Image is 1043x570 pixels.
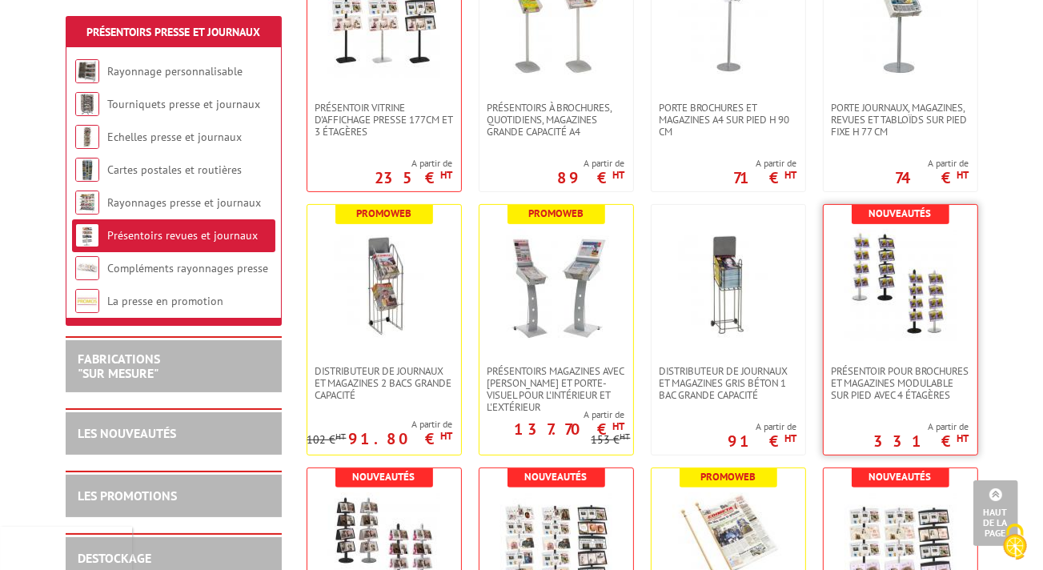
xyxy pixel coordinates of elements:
p: 331 € [874,436,969,446]
img: Présentoirs Magazines avec capot et porte-visuel pour l'intérieur et l'extérieur [500,229,612,341]
p: 91.80 € [349,434,453,444]
img: Rayonnages presse et journaux [75,191,99,215]
span: A partir de [558,157,625,170]
img: Rayonnage personnalisable [75,59,99,83]
img: La presse en promotion [75,289,99,313]
button: Cookies (fenêtre modale) [987,516,1043,570]
a: Présentoir vitrine d'affichage presse 177cm et 3 étagères [307,102,461,138]
span: A partir de [874,420,969,433]
b: Nouveautés [353,470,415,484]
b: Promoweb [356,207,411,220]
sup: HT [957,168,969,182]
b: Nouveautés [869,470,932,484]
a: La presse en promotion [107,294,223,308]
b: Promoweb [700,470,756,484]
img: DISTRIBUTEUR DE JOURNAUX ET MAGAZINES GRIS Béton 1 BAC GRANDE CAPACITÉ [672,229,784,341]
img: présentoir pour brochures et magazines modulable sur pied avec 4 étagères [844,229,957,341]
sup: HT [785,432,797,445]
a: FABRICATIONS"Sur Mesure" [78,351,160,381]
span: A partir de [479,408,625,421]
p: 153 € [592,434,631,446]
span: Distributeur de journaux et magazines 2 bacs grande capacité [315,365,453,401]
span: présentoir pour brochures et magazines modulable sur pied avec 4 étagères [832,365,969,401]
sup: HT [620,431,631,442]
a: Tourniquets presse et journaux [107,97,260,111]
span: Porte Journaux, Magazines, Revues et Tabloïds sur pied fixe H 77 cm [832,102,969,138]
b: Nouveautés [869,207,932,220]
span: Présentoirs à brochures, quotidiens, magazines grande capacité A4 [487,102,625,138]
sup: HT [785,168,797,182]
span: Porte brochures et magazines A4 sur pied H 90 cm [660,102,797,138]
span: DISTRIBUTEUR DE JOURNAUX ET MAGAZINES GRIS Béton 1 BAC GRANDE CAPACITÉ [660,365,797,401]
a: Echelles presse et journaux [107,130,242,144]
img: Cartes postales et routières [75,158,99,182]
a: Présentoirs Presse et Journaux [86,25,260,39]
sup: HT [441,168,453,182]
span: Présentoir vitrine d'affichage presse 177cm et 3 étagères [315,102,453,138]
p: 71 € [734,173,797,183]
a: Porte brochures et magazines A4 sur pied H 90 cm [652,102,805,138]
a: Haut de la page [973,480,1018,546]
sup: HT [441,429,453,443]
img: Echelles presse et journaux [75,125,99,149]
a: LES NOUVEAUTÉS [78,425,176,441]
img: Présentoirs revues et journaux [75,223,99,247]
a: Distributeur de journaux et magazines 2 bacs grande capacité [307,365,461,401]
sup: HT [613,419,625,433]
span: Présentoirs Magazines avec [PERSON_NAME] et porte-visuel pour l'intérieur et l'extérieur [487,365,625,413]
span: A partir de [375,157,453,170]
a: Rayonnages presse et journaux [107,195,261,210]
img: Compléments rayonnages presse [75,256,99,280]
a: DISTRIBUTEUR DE JOURNAUX ET MAGAZINES GRIS Béton 1 BAC GRANDE CAPACITÉ [652,365,805,401]
a: Cartes postales et routières [107,163,242,177]
span: A partir de [728,420,797,433]
span: A partir de [896,157,969,170]
a: Présentoirs Magazines avec [PERSON_NAME] et porte-visuel pour l'intérieur et l'extérieur [479,365,633,413]
a: Présentoirs à brochures, quotidiens, magazines grande capacité A4 [479,102,633,138]
p: 89 € [558,173,625,183]
p: 91 € [728,436,797,446]
a: LES PROMOTIONS [78,488,177,504]
sup: HT [336,431,347,442]
img: Cookies (fenêtre modale) [995,522,1035,562]
span: A partir de [307,418,453,431]
a: Rayonnage personnalisable [107,64,243,78]
b: Nouveautés [525,470,588,484]
a: Porte Journaux, Magazines, Revues et Tabloïds sur pied fixe H 77 cm [824,102,977,138]
img: Distributeur de journaux et magazines 2 bacs grande capacité [328,229,440,341]
a: Compléments rayonnages presse [107,261,268,275]
sup: HT [957,432,969,445]
p: 74 € [896,173,969,183]
a: présentoir pour brochures et magazines modulable sur pied avec 4 étagères [824,365,977,401]
span: A partir de [734,157,797,170]
img: Tourniquets presse et journaux [75,92,99,116]
p: 102 € [307,434,347,446]
p: 235 € [375,173,453,183]
a: Présentoirs revues et journaux [107,228,258,243]
p: 137.70 € [515,424,625,434]
b: Promoweb [528,207,584,220]
sup: HT [613,168,625,182]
